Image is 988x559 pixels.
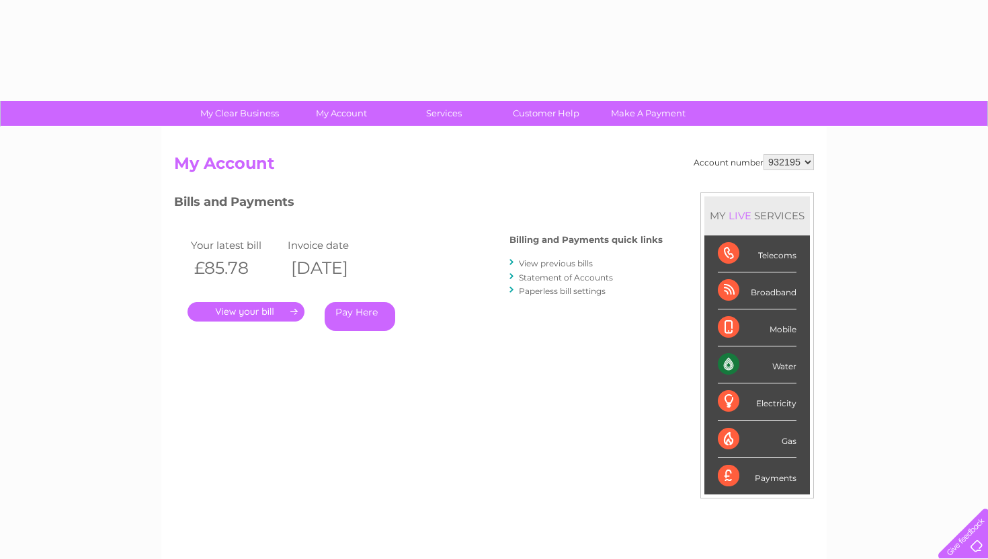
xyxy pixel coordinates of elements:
div: LIVE [726,209,754,222]
a: View previous bills [519,258,593,268]
a: Pay Here [325,302,395,331]
h4: Billing and Payments quick links [509,235,663,245]
div: Payments [718,458,796,494]
a: . [188,302,304,322]
h2: My Account [174,154,814,180]
td: Your latest bill [188,236,284,254]
div: MY SERVICES [704,196,810,235]
th: [DATE] [284,254,381,282]
h3: Bills and Payments [174,192,663,216]
div: Telecoms [718,235,796,272]
div: Account number [694,154,814,170]
th: £85.78 [188,254,284,282]
div: Gas [718,421,796,458]
a: Paperless bill settings [519,286,606,296]
div: Broadband [718,272,796,309]
a: Customer Help [491,101,602,126]
a: Services [388,101,499,126]
td: Invoice date [284,236,381,254]
a: My Clear Business [184,101,295,126]
a: My Account [286,101,397,126]
div: Mobile [718,309,796,346]
div: Water [718,346,796,383]
a: Make A Payment [593,101,704,126]
div: Electricity [718,383,796,420]
a: Statement of Accounts [519,272,613,283]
